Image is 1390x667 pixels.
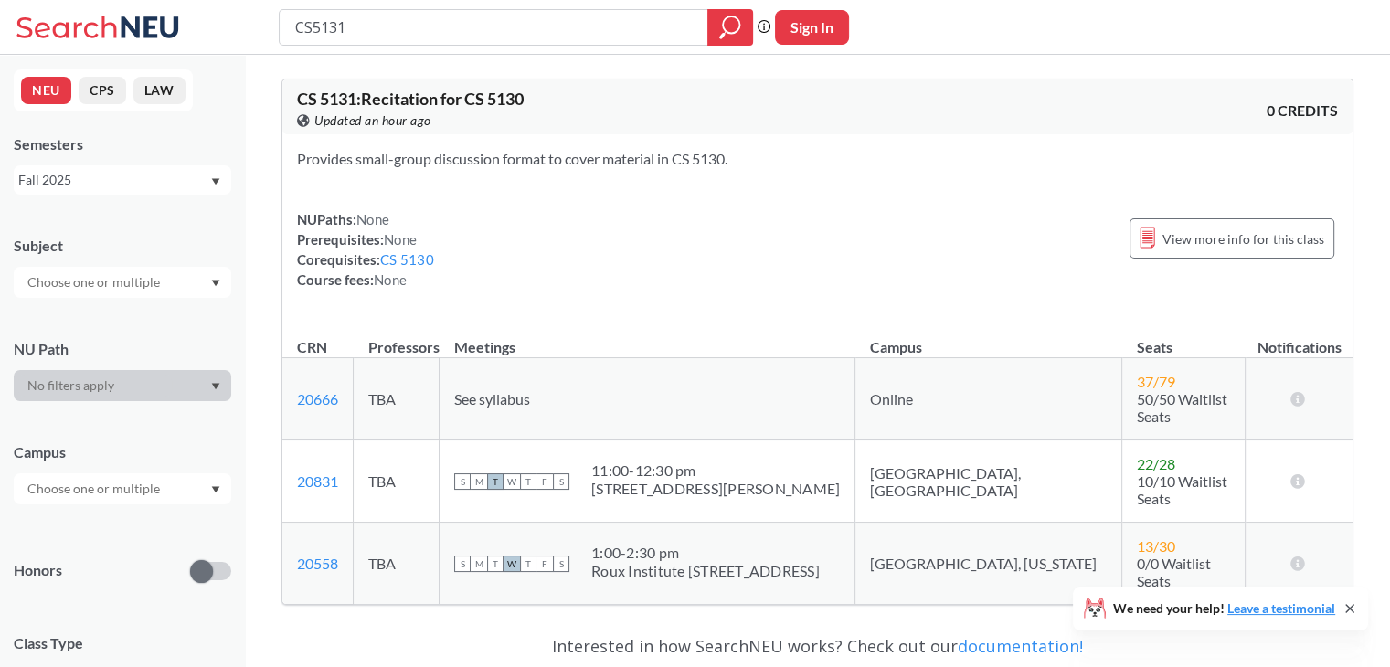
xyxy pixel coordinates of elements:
div: Dropdown arrow [14,267,231,298]
section: Provides small-group discussion format to cover material in CS 5130. [297,149,1338,169]
a: Leave a testimonial [1227,600,1335,616]
td: TBA [354,358,440,440]
span: 13 / 30 [1137,537,1175,555]
button: NEU [21,77,71,104]
input: Choose one or multiple [18,271,172,293]
span: M [471,473,487,490]
input: Choose one or multiple [18,478,172,500]
div: Campus [14,442,231,462]
span: We need your help! [1113,602,1335,615]
div: 11:00 - 12:30 pm [591,461,840,480]
div: Dropdown arrow [14,473,231,504]
td: TBA [354,440,440,523]
span: 10/10 Waitlist Seats [1137,472,1227,507]
span: 22 / 28 [1137,455,1175,472]
th: Campus [855,319,1122,358]
button: LAW [133,77,186,104]
svg: magnifying glass [719,15,741,40]
span: M [471,556,487,572]
th: Meetings [440,319,855,358]
a: 20558 [297,555,338,572]
svg: Dropdown arrow [211,178,220,185]
span: See syllabus [454,390,530,408]
span: F [536,556,553,572]
div: CRN [297,337,327,357]
a: CS 5130 [380,251,434,268]
span: CS 5131 : Recitation for CS 5130 [297,89,524,109]
span: S [553,473,569,490]
div: Fall 2025Dropdown arrow [14,165,231,195]
div: Roux Institute [STREET_ADDRESS] [591,562,820,580]
a: documentation! [958,635,1083,657]
span: 50/50 Waitlist Seats [1137,390,1227,425]
button: Sign In [775,10,849,45]
div: magnifying glass [707,9,753,46]
td: Online [855,358,1122,440]
div: Fall 2025 [18,170,209,190]
th: Professors [354,319,440,358]
span: None [374,271,407,288]
span: S [553,556,569,572]
input: Class, professor, course number, "phrase" [293,12,695,43]
a: 20831 [297,472,338,490]
span: T [487,556,504,572]
div: [STREET_ADDRESS][PERSON_NAME] [591,480,840,498]
th: Seats [1122,319,1246,358]
span: Updated an hour ago [314,111,431,131]
td: [GEOGRAPHIC_DATA], [GEOGRAPHIC_DATA] [855,440,1122,523]
span: F [536,473,553,490]
span: W [504,556,520,572]
div: NUPaths: Prerequisites: Corequisites: Course fees: [297,209,434,290]
span: Class Type [14,633,231,653]
div: Dropdown arrow [14,370,231,401]
span: 0/0 Waitlist Seats [1137,555,1211,589]
span: None [356,211,389,228]
td: TBA [354,523,440,605]
td: [GEOGRAPHIC_DATA], [US_STATE] [855,523,1122,605]
a: 20666 [297,390,338,408]
div: Semesters [14,134,231,154]
span: None [384,231,417,248]
span: 0 CREDITS [1267,101,1338,121]
svg: Dropdown arrow [211,383,220,390]
span: W [504,473,520,490]
div: 1:00 - 2:30 pm [591,544,820,562]
p: Honors [14,560,62,581]
th: Notifications [1246,319,1353,358]
svg: Dropdown arrow [211,486,220,493]
span: S [454,556,471,572]
div: Subject [14,236,231,256]
svg: Dropdown arrow [211,280,220,287]
button: CPS [79,77,126,104]
span: T [520,556,536,572]
span: View more info for this class [1162,228,1324,250]
div: NU Path [14,339,231,359]
span: T [520,473,536,490]
span: S [454,473,471,490]
span: 37 / 79 [1137,373,1175,390]
span: T [487,473,504,490]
